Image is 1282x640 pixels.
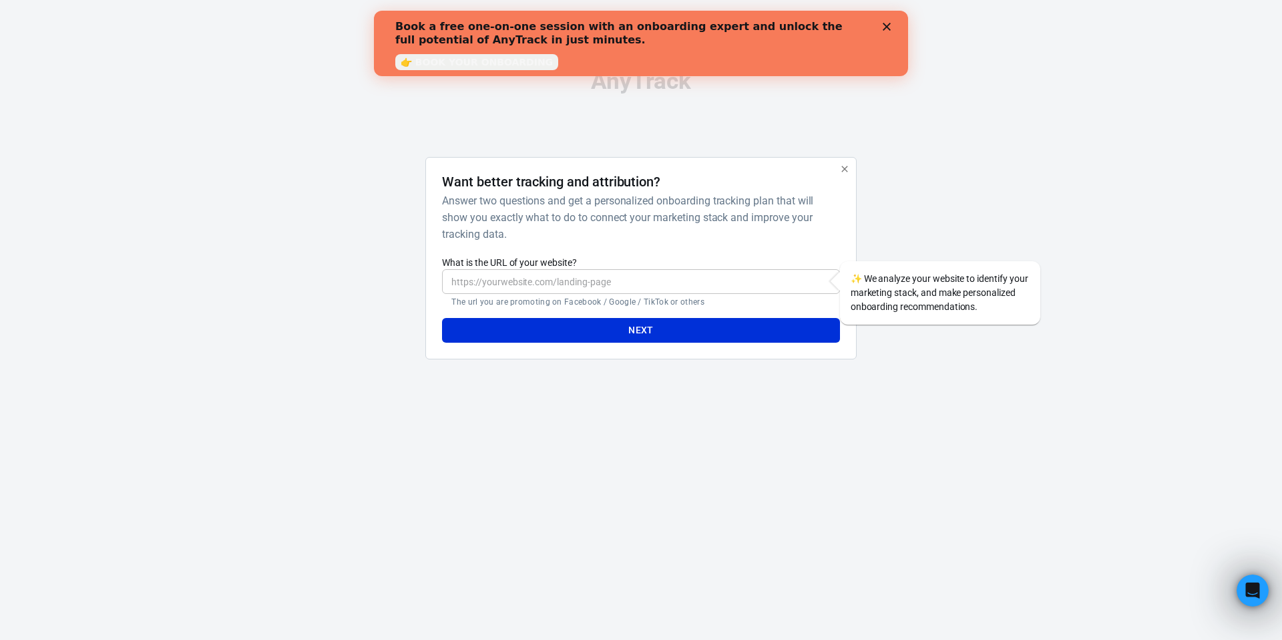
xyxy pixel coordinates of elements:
[374,11,908,76] iframe: Intercom live chat banner
[442,318,839,343] button: Next
[509,12,522,20] div: Close
[840,261,1040,325] div: We analyze your website to identify your marketing stack, and make personalized onboarding recomm...
[442,174,660,190] h4: Want better tracking and attribution?
[851,273,862,284] span: sparkles
[442,269,839,294] input: https://yourwebsite.com/landing-page
[442,192,834,243] h6: Answer two questions and get a personalized onboarding tracking plan that will show you exactly w...
[451,297,830,307] p: The url you are promoting on Facebook / Google / TikTok or others
[1237,575,1269,607] iframe: Intercom live chat
[307,69,975,93] div: AnyTrack
[442,256,839,269] label: What is the URL of your website?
